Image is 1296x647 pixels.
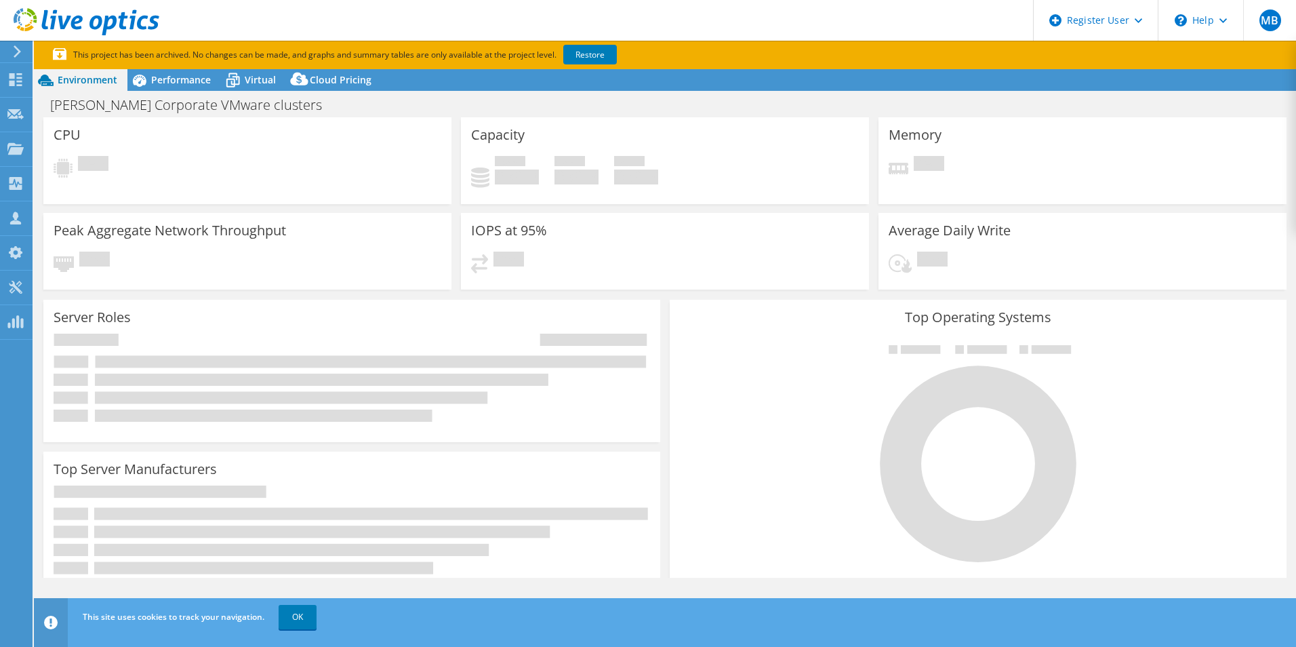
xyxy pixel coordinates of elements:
h3: Top Server Manufacturers [54,462,217,477]
span: Pending [78,156,108,174]
span: Pending [914,156,944,174]
h4: 0 GiB [614,170,658,184]
span: Environment [58,73,117,86]
a: OK [279,605,317,629]
h4: 0 GiB [495,170,539,184]
svg: \n [1175,14,1187,26]
h3: Capacity [471,128,525,142]
span: Cloud Pricing [310,73,371,86]
a: Restore [563,45,617,64]
h3: Top Operating Systems [680,310,1276,325]
h3: Average Daily Write [889,223,1011,238]
span: MB [1259,9,1281,31]
h3: CPU [54,128,81,142]
span: Pending [79,252,110,270]
h3: IOPS at 95% [471,223,547,238]
span: Used [495,156,525,170]
span: Free [554,156,585,170]
p: This project has been archived. No changes can be made, and graphs and summary tables are only av... [53,47,717,62]
h3: Memory [889,128,941,142]
span: Total [614,156,645,170]
h4: 0 GiB [554,170,599,184]
span: Performance [151,73,211,86]
h3: Peak Aggregate Network Throughput [54,223,286,238]
span: Pending [493,252,524,270]
span: Pending [917,252,948,270]
span: Virtual [245,73,276,86]
h3: Server Roles [54,310,131,325]
h1: [PERSON_NAME] Corporate VMware clusters [44,98,343,113]
span: This site uses cookies to track your navigation. [83,611,264,623]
